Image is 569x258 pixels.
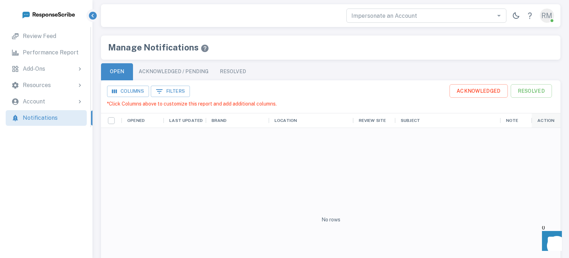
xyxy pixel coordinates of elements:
[6,28,87,44] a: Review Feed
[401,116,420,125] div: Subject
[101,63,133,80] button: Open
[122,113,164,128] div: Opened
[23,32,56,41] p: Review Feed
[6,61,87,77] div: Add-Ons
[532,113,563,128] div: Action
[101,100,560,113] div: *Click Columns above to customize this report and add additional columns.
[169,116,203,125] div: Last Updated
[6,45,87,60] a: Performance Report
[214,63,252,80] button: Resolved
[450,84,508,98] button: Mark acknowledged selected notifications
[164,113,206,128] div: Last Updated
[206,113,269,128] div: Brand
[127,116,145,125] div: Opened
[133,63,214,80] button: Acknowledged / Pending
[506,116,519,125] div: Note
[107,86,149,97] button: Select the columns you would like displayed.
[500,113,532,128] div: Note
[395,113,500,128] div: Subject
[212,116,227,125] div: Brand
[101,63,252,80] div: nav tabs example
[353,113,395,128] div: Review Site
[511,84,552,98] button: Mark resolved selected notifications
[23,65,45,73] p: Add-Ons
[494,11,504,21] button: Open
[108,41,209,54] div: Manage Notifications
[23,81,51,90] p: Resources
[6,110,87,126] a: Notifications
[6,77,87,93] div: Resources
[22,10,75,19] img: logo
[523,9,537,23] a: Help Center
[537,116,554,125] div: Action
[359,116,386,125] div: Review Site
[23,97,45,106] p: Account
[23,48,79,57] p: Performance Report
[275,116,297,125] div: Location
[269,113,353,128] div: Location
[6,94,87,109] div: Account
[540,9,554,23] div: RM
[23,114,58,122] p: Notifications
[535,226,566,257] iframe: Front Chat
[151,86,190,97] button: Show filters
